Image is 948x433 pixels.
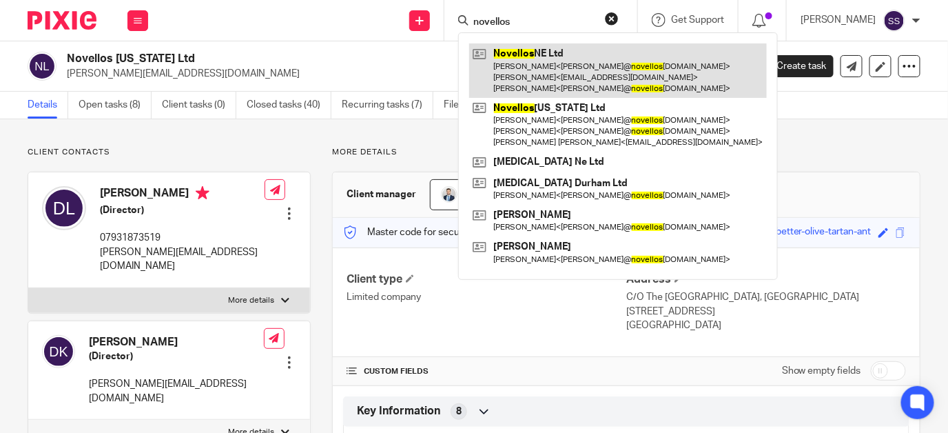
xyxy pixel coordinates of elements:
p: More details [332,147,920,158]
span: 8 [456,405,462,419]
p: [PERSON_NAME][EMAIL_ADDRESS][DOMAIN_NAME] [89,377,264,405]
p: Master code for secure communications and files [343,225,581,239]
a: Closed tasks (40) [247,92,331,119]
img: svg%3E [42,335,75,368]
p: Limited company [347,290,626,304]
p: More details [228,295,274,306]
h3: Client manager [347,188,416,201]
span: Get Support [671,15,724,25]
img: svg%3E [42,186,86,230]
a: Client tasks (0) [162,92,236,119]
p: Client contacts [28,147,311,158]
a: Details [28,92,68,119]
button: Clear [605,12,619,26]
a: Recurring tasks (7) [342,92,433,119]
h4: Client type [347,272,626,287]
p: [STREET_ADDRESS] [626,305,906,319]
a: Create task [754,55,834,77]
img: svg%3E [883,10,905,32]
span: Key Information [357,404,440,419]
p: C/O The [GEOGRAPHIC_DATA], [GEOGRAPHIC_DATA] [626,290,906,304]
div: better-olive-tartan-ant [776,225,872,241]
p: [PERSON_NAME][EMAIL_ADDRESS][DOMAIN_NAME] [67,67,733,81]
p: [GEOGRAPHIC_DATA] [626,319,906,332]
a: Files [444,92,475,119]
input: Search [472,17,596,29]
h5: (Director) [100,203,265,217]
p: [PERSON_NAME][EMAIL_ADDRESS][DOMAIN_NAME] [100,245,265,274]
h4: CUSTOM FIELDS [347,366,626,377]
h4: [PERSON_NAME] [100,186,265,203]
img: svg%3E [28,52,56,81]
h5: (Director) [89,350,264,363]
h4: [PERSON_NAME] [89,335,264,350]
img: Pixie [28,11,96,30]
p: 07931873519 [100,231,265,245]
h2: Novellos [US_STATE] Ltd [67,52,600,66]
label: Show empty fields [782,364,861,378]
img: LinkedIn%20Profile.jpeg [441,186,457,203]
i: Primary [196,186,209,200]
p: [PERSON_NAME] [801,13,876,27]
a: Open tasks (8) [79,92,152,119]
